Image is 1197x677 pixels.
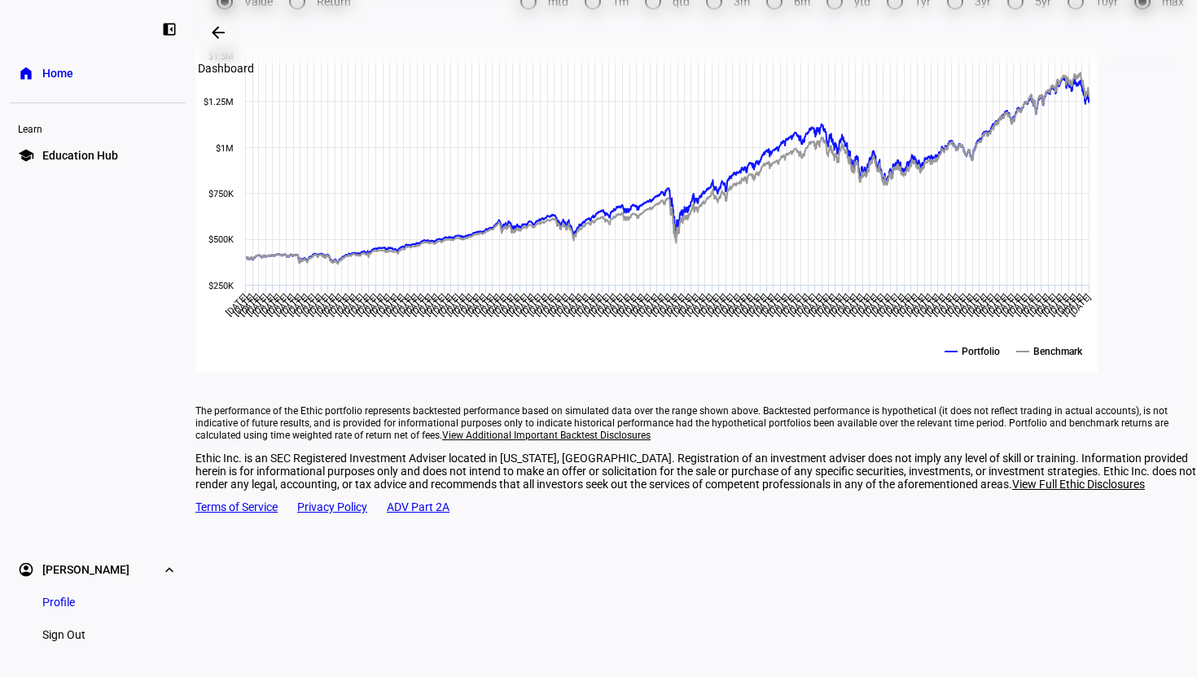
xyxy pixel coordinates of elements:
[161,21,178,37] eth-mat-symbol: left_panel_close
[442,430,651,441] span: View Additional Important Backtest Disclosures
[10,57,186,90] a: homeHome
[42,561,129,578] span: [PERSON_NAME]
[1012,478,1145,491] span: View Full Ethic Disclosures
[387,500,449,513] a: ADV Part 2A
[42,627,85,643] span: Sign Out
[10,116,186,139] div: Learn
[161,561,178,578] eth-mat-symbol: expand_more
[42,147,118,164] span: Education Hub
[195,452,1197,491] div: Ethic Inc. is an SEC Registered Investment Adviser located in [US_STATE], [GEOGRAPHIC_DATA]. Regi...
[195,500,278,513] a: Terms of Service
[195,405,1197,442] eth-footer-disclaimer: The performance of the Ethic portfolio represents backtested performance based on simulated data ...
[216,143,234,154] text: $1M
[208,234,234,245] text: $500K
[204,97,234,107] text: $1.25M
[191,59,261,78] div: Dashboard
[1068,292,1094,318] text: [DATE]
[29,586,88,618] a: Profile
[42,594,75,610] span: Profile
[208,23,228,42] mat-icon: arrow_backwards
[18,147,34,164] eth-mat-symbol: school
[18,561,34,578] eth-mat-symbol: account_circle
[208,281,234,291] text: $250K
[42,65,73,81] span: Home
[297,500,367,513] a: Privacy Policy
[208,189,234,199] text: $750K
[18,65,34,81] eth-mat-symbol: home
[1033,346,1083,357] text: Benchmark
[962,346,1000,357] text: Portfolio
